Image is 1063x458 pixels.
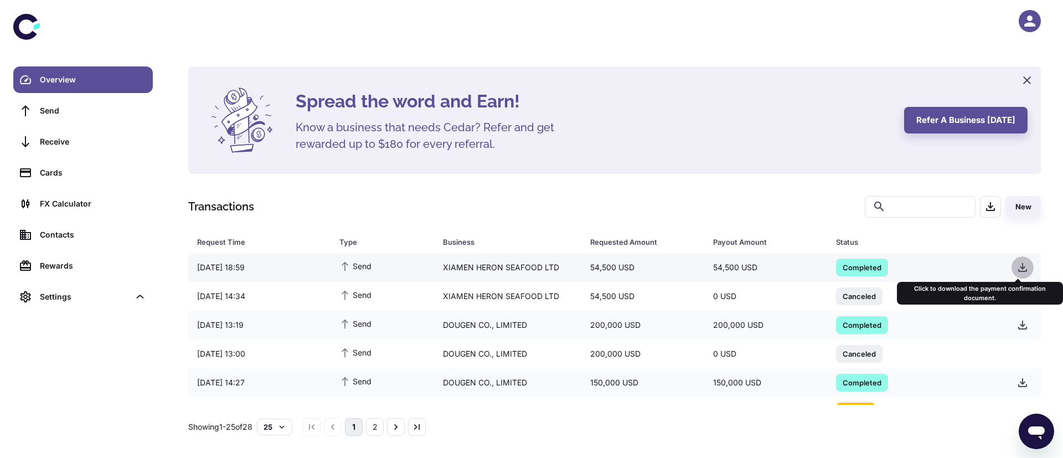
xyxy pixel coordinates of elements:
div: FX Calculator [40,198,146,210]
div: Settings [40,291,130,303]
div: [DATE] 14:34 [188,286,331,307]
a: Send [13,97,153,124]
div: [DATE] 13:00 [188,343,331,364]
div: Status [836,234,981,250]
h5: Know a business that needs Cedar? Refer and get rewarded up to $180 for every referral. [296,119,572,152]
div: Click to download the payment confirmation document. [897,282,1063,305]
div: [DATE] 13:07 [188,401,331,422]
button: Go to last page [408,418,426,436]
div: Send [40,105,146,117]
div: 200,000 USD [704,315,827,336]
div: Overview [40,74,146,86]
div: Requested Amount [590,234,685,250]
div: 54,500 USD [704,257,827,278]
span: Requested Amount [590,234,700,250]
div: Contacts [40,229,146,241]
button: Go to page 2 [366,418,384,436]
button: 25 [257,419,292,435]
button: Refer a business [DATE] [904,107,1028,133]
a: Contacts [13,222,153,248]
iframe: Button to launch messaging window [1019,414,1054,449]
button: Go to next page [387,418,405,436]
span: Type [339,234,429,250]
span: Send [339,375,371,387]
div: DOUGEN CO., LIMITED [434,315,581,336]
div: 54,500 USD [581,257,704,278]
div: 200,000 USD [581,315,704,336]
span: Request Time [197,234,326,250]
span: Canceled [836,348,883,359]
div: 0 USD [704,343,827,364]
h1: Transactions [188,198,254,215]
div: Settings [13,284,153,310]
a: Overview [13,66,153,93]
div: Rewards [40,260,146,272]
span: Send [339,404,371,416]
div: Cards [40,167,146,179]
div: DOUGEN CO., LIMITED [434,343,581,364]
h4: Spread the word and Earn! [296,88,891,115]
span: Send [339,289,371,301]
a: Receive [13,128,153,155]
span: Canceled [836,290,883,301]
div: [DATE] 13:19 [188,315,331,336]
div: DOUGEN CO., LIMITED [434,372,581,393]
a: FX Calculator [13,191,153,217]
button: New [1005,196,1041,218]
div: 150,000 USD [704,372,827,393]
a: Rewards [13,253,153,279]
span: Completed [836,319,888,330]
div: [DATE] 18:59 [188,257,331,278]
div: 200,000 USD [581,343,704,364]
div: 0 USD [704,286,827,307]
div: 54,500 USD [581,286,704,307]
div: Payout Amount [713,234,808,250]
span: Completed [836,261,888,272]
span: Send [339,260,371,272]
div: 36,960 USD [581,401,704,422]
span: Completed [836,377,888,388]
button: page 1 [345,418,363,436]
span: Send [339,346,371,358]
span: Status [836,234,995,250]
span: Send [339,317,371,330]
div: XIAMEN HERON SEAFOOD LTD [434,257,581,278]
div: 0 USD [704,401,827,422]
div: [DATE] 14:27 [188,372,331,393]
nav: pagination navigation [301,418,427,436]
div: Type [339,234,415,250]
span: Payout Amount [713,234,823,250]
div: Receive [40,136,146,148]
a: Cards [13,159,153,186]
p: Showing 1-25 of 28 [188,421,252,433]
div: Request Time [197,234,312,250]
div: 150,000 USD [581,372,704,393]
div: XIAMEN HERON SEAFOOD LTD [434,286,581,307]
div: STE DAKNAVE [434,401,581,422]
